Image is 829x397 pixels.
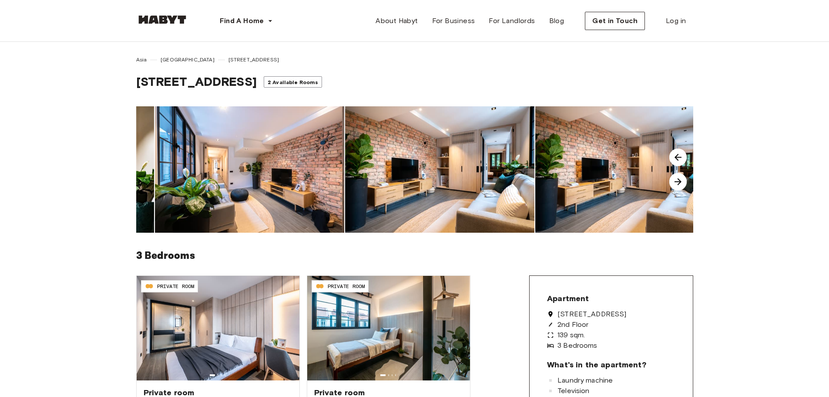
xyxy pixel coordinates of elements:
[557,387,590,394] span: Television
[557,321,588,328] span: 2nd Floor
[547,293,589,304] span: Apartment
[307,276,470,380] img: Image of the room
[592,16,638,26] span: Get in Touch
[557,332,585,339] span: 139 sqm.
[136,56,147,64] span: Asia
[155,106,344,233] img: image
[659,12,693,30] a: Log in
[136,247,693,265] h6: 3 Bedrooms
[557,377,613,384] span: Laundry machine
[557,342,597,349] span: 3 Bedrooms
[489,16,535,26] span: For Landlords
[328,282,365,290] span: PRIVATE ROOM
[220,16,264,26] span: Find A Home
[669,149,687,166] img: image-carousel-arrow
[345,106,534,233] img: image
[669,173,687,190] img: image-carousel-arrow
[425,12,482,30] a: For Business
[157,282,195,290] span: PRIVATE ROOM
[557,311,626,318] span: [STREET_ADDRESS]
[547,360,646,370] span: What's in the apartment?
[542,12,571,30] a: Blog
[535,106,725,233] img: image
[136,74,257,89] span: [STREET_ADDRESS]
[228,56,279,64] span: [STREET_ADDRESS]
[369,12,425,30] a: About Habyt
[585,12,645,30] button: Get in Touch
[376,16,418,26] span: About Habyt
[213,12,280,30] button: Find A Home
[136,15,188,24] img: Habyt
[268,79,319,85] span: 2 Available Rooms
[137,276,299,380] img: Image of the room
[161,56,215,64] span: [GEOGRAPHIC_DATA]
[432,16,475,26] span: For Business
[549,16,564,26] span: Blog
[482,12,542,30] a: For Landlords
[666,16,686,26] span: Log in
